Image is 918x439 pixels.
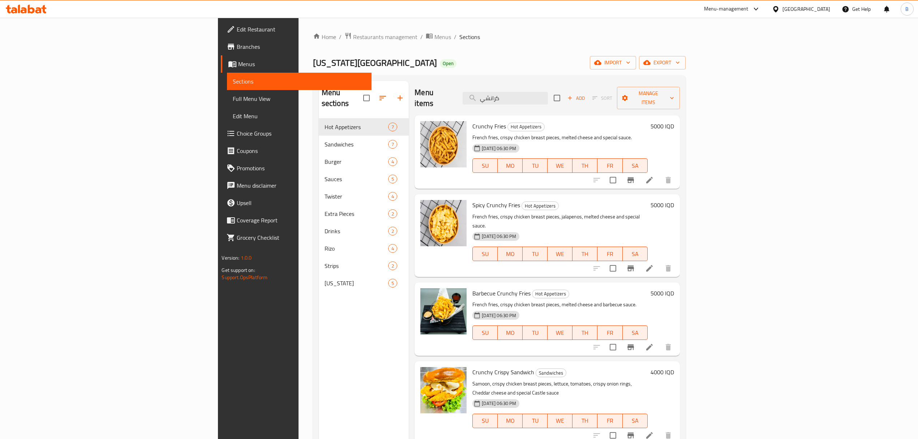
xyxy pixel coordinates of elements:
[389,193,397,200] span: 4
[476,415,495,426] span: SU
[782,5,830,13] div: [GEOGRAPHIC_DATA]
[651,367,674,377] h6: 4000 IQD
[472,367,534,378] span: Crunchy Crispy Sandwich
[522,201,559,210] div: Hot Appetizers
[221,21,371,38] a: Edit Restaurant
[319,188,409,205] div: Twister4
[532,290,569,298] span: Hot Appetizers
[597,158,622,173] button: FR
[526,415,545,426] span: TU
[313,32,686,42] nav: breadcrumb
[388,192,397,201] div: items
[526,249,545,259] span: TU
[389,124,397,131] span: 7
[319,274,409,292] div: [US_STATE]5
[639,56,686,69] button: export
[440,59,456,68] div: Open
[523,158,548,173] button: TU
[389,176,397,183] span: 5
[221,177,371,194] a: Menu disclaimer
[622,338,639,356] button: Branch-specific-item
[388,227,397,235] div: items
[391,89,409,107] button: Add section
[623,89,674,107] span: Manage items
[651,288,674,298] h6: 5000 IQD
[353,33,417,41] span: Restaurants management
[651,200,674,210] h6: 5000 IQD
[550,415,570,426] span: WE
[590,56,636,69] button: import
[526,328,545,338] span: TU
[237,129,365,138] span: Choice Groups
[626,249,645,259] span: SA
[623,414,648,428] button: SA
[222,265,255,275] span: Get support on:
[325,123,389,131] span: Hot Appetizers
[221,142,371,159] a: Coupons
[498,247,523,261] button: MO
[645,264,654,273] a: Edit menu item
[472,379,647,397] p: Samoon, crispy chicken breast pieces, lettuce, tomatoes, crispy onion rings, Cheddar cheese and s...
[623,247,648,261] button: SA
[222,273,267,282] a: Support.OpsPlatform
[645,58,680,67] span: export
[472,121,506,132] span: Crunchy Fries
[575,328,595,338] span: TH
[597,325,622,340] button: FR
[233,112,365,120] span: Edit Menu
[319,257,409,274] div: Strips2
[420,367,467,413] img: Crunchy Crispy Sandwich
[596,58,630,67] span: import
[237,181,365,190] span: Menu disclaimer
[523,325,548,340] button: TU
[237,25,365,34] span: Edit Restaurant
[325,175,389,183] span: Sauces
[605,340,621,355] span: Select to update
[388,261,397,270] div: items
[501,415,520,426] span: MO
[623,325,648,340] button: SA
[548,325,572,340] button: WE
[645,343,654,351] a: Edit menu item
[227,73,371,90] a: Sections
[550,249,570,259] span: WE
[388,244,397,253] div: items
[476,161,495,171] span: SU
[221,38,371,55] a: Branches
[572,247,597,261] button: TH
[526,161,545,171] span: TU
[319,205,409,222] div: Extra Pieces2
[440,60,456,67] span: Open
[622,171,639,189] button: Branch-specific-item
[651,121,674,131] h6: 5000 IQD
[388,123,397,131] div: items
[388,279,397,287] div: items
[498,414,523,428] button: MO
[617,87,680,109] button: Manage items
[472,212,647,230] p: French fries, crispy chicken breast pieces, jalapenos, melted cheese and special sauce.
[374,89,391,107] span: Sort sections
[479,312,519,319] span: [DATE] 06:30 PM
[597,414,622,428] button: FR
[420,33,423,41] li: /
[575,415,595,426] span: TH
[523,247,548,261] button: TU
[420,200,467,246] img: Spicy Crunchy Fries
[472,288,531,299] span: Barbecue Crunchy Fries
[472,200,520,210] span: Spicy Crunchy Fries
[426,32,451,42] a: Menus
[344,32,417,42] a: Restaurants management
[575,161,595,171] span: TH
[549,90,565,106] span: Select section
[472,325,498,340] button: SU
[522,202,558,210] span: Hot Appetizers
[319,136,409,153] div: Sandwiches7
[434,33,451,41] span: Menus
[221,212,371,229] a: Coverage Report
[566,94,586,102] span: Add
[572,414,597,428] button: TH
[550,328,570,338] span: WE
[389,263,397,269] span: 2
